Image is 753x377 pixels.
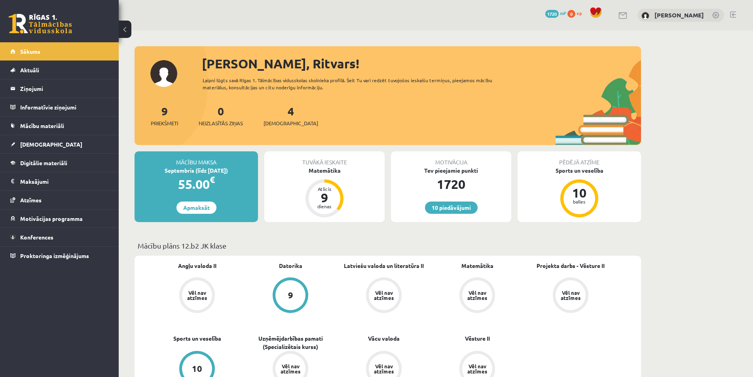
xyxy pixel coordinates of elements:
[173,334,221,343] a: Sports un veselība
[313,187,336,191] div: Atlicis
[373,364,395,374] div: Vēl nav atzīmes
[10,98,109,116] a: Informatīvie ziņojumi
[199,104,243,127] a: 0Neizlasītās ziņas
[9,14,72,34] a: Rīgas 1. Tālmācības vidusskola
[135,166,258,175] div: Septembris (līdz [DATE])
[10,209,109,228] a: Motivācijas programma
[20,215,83,222] span: Motivācijas programma
[641,12,649,20] img: Ritvars Lauva
[20,252,89,259] span: Proktoringa izmēģinājums
[545,10,566,16] a: 1720 mP
[344,262,424,270] a: Latviešu valoda un literatūra II
[264,166,385,175] div: Matemātika
[391,175,511,194] div: 1720
[20,196,42,204] span: Atzīmes
[560,10,566,16] span: mP
[20,79,109,98] legend: Ziņojumi
[518,166,641,219] a: Sports un veselība 10 balles
[192,364,202,373] div: 10
[337,277,431,315] a: Vēl nav atzīmes
[518,151,641,166] div: Pēdējā atzīme
[313,191,336,204] div: 9
[20,159,67,166] span: Digitālie materiāli
[199,119,243,127] span: Neizlasītās ziņas
[10,228,109,246] a: Konferences
[279,262,302,270] a: Datorika
[10,117,109,135] a: Mācību materiāli
[391,166,511,175] div: Tev pieejamie punkti
[466,364,488,374] div: Vēl nav atzīmes
[560,290,582,300] div: Vēl nav atzīmes
[210,174,215,185] span: €
[20,122,64,129] span: Mācību materiāli
[135,175,258,194] div: 55.00
[10,172,109,190] a: Maksājumi
[264,151,385,166] div: Tuvākā ieskaite
[150,277,244,315] a: Vēl nav atzīmes
[178,262,216,270] a: Angļu valoda II
[10,42,109,60] a: Sākums
[10,79,109,98] a: Ziņojumi
[20,66,39,74] span: Aktuāli
[20,141,82,148] span: [DEMOGRAPHIC_DATA]
[20,172,109,190] legend: Maksājumi
[10,135,109,153] a: [DEMOGRAPHIC_DATA]
[461,262,493,270] a: Matemātika
[425,202,478,214] a: 10 piedāvājumi
[368,334,400,343] a: Vācu valoda
[279,364,302,374] div: Vēl nav atzīmes
[264,119,318,127] span: [DEMOGRAPHIC_DATA]
[203,77,506,91] div: Laipni lūgts savā Rīgas 1. Tālmācības vidusskolas skolnieka profilā. Šeit Tu vari redzēt tuvojošo...
[654,11,704,19] a: [PERSON_NAME]
[10,154,109,172] a: Digitālie materiāli
[138,240,638,251] p: Mācību plāns 12.b2 JK klase
[545,10,559,18] span: 1720
[465,334,490,343] a: Vēsture II
[135,151,258,166] div: Mācību maksa
[176,202,216,214] a: Apmaksāt
[567,199,591,204] div: balles
[20,98,109,116] legend: Informatīvie ziņojumi
[10,61,109,79] a: Aktuāli
[151,104,178,127] a: 9Priekšmeti
[288,291,293,300] div: 9
[524,277,617,315] a: Vēl nav atzīmes
[186,290,208,300] div: Vēl nav atzīmes
[202,54,641,73] div: [PERSON_NAME], Ritvars!
[391,151,511,166] div: Motivācija
[10,247,109,265] a: Proktoringa izmēģinājums
[577,10,582,16] span: xp
[567,187,591,199] div: 10
[567,10,586,16] a: 0 xp
[244,334,337,351] a: Uzņēmējdarbības pamati (Specializētais kurss)
[10,191,109,209] a: Atzīmes
[431,277,524,315] a: Vēl nav atzīmes
[537,262,605,270] a: Projekta darbs - Vēsture II
[244,277,337,315] a: 9
[567,10,575,18] span: 0
[466,290,488,300] div: Vēl nav atzīmes
[264,166,385,219] a: Matemātika Atlicis 9 dienas
[518,166,641,175] div: Sports un veselība
[313,204,336,209] div: dienas
[264,104,318,127] a: 4[DEMOGRAPHIC_DATA]
[20,48,40,55] span: Sākums
[373,290,395,300] div: Vēl nav atzīmes
[20,234,53,241] span: Konferences
[151,119,178,127] span: Priekšmeti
